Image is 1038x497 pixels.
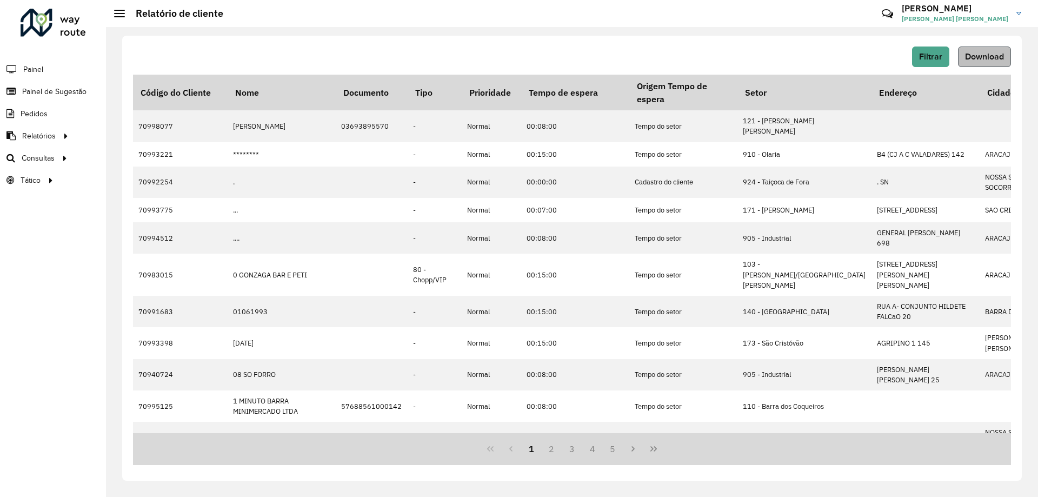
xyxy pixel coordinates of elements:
td: 70998077 [133,110,228,142]
td: - [408,198,462,222]
td: - [408,359,462,390]
td: 00:08:00 [521,222,629,254]
td: Tempo do setor [629,142,737,167]
td: Tempo do setor [629,296,737,327]
td: Normal [462,222,521,254]
td: . SN [871,167,980,198]
td: [STREET_ADDRESS] [871,198,980,222]
td: Normal [462,359,521,390]
th: Prioridade [462,75,521,110]
td: 70993775 [133,198,228,222]
th: Documento [336,75,408,110]
button: Filtrar [912,47,949,67]
span: Relatórios [22,130,56,142]
button: 1 [521,439,542,459]
td: 00:00:00 [521,167,629,198]
td: 70994447 [133,422,228,453]
td: Tempo do setor [629,198,737,222]
td: 103 - [PERSON_NAME]/[GEOGRAPHIC_DATA][PERSON_NAME] [737,254,871,296]
th: Código do Cliente [133,75,228,110]
td: .... [228,222,336,254]
td: 00:08:00 [521,110,629,142]
td: 923 - [GEOGRAPHIC_DATA] [737,422,871,453]
td: - [408,110,462,142]
span: Tático [21,175,41,186]
td: 57688561000142 [336,390,408,422]
td: 00:15:00 [521,254,629,296]
td: 00:08:00 [521,359,629,390]
td: - [408,222,462,254]
td: - [408,390,462,422]
td: Tempo do setor [629,422,737,453]
button: Last Page [643,439,664,459]
td: 140 - [GEOGRAPHIC_DATA] [737,296,871,327]
span: [PERSON_NAME] [PERSON_NAME] [902,14,1008,24]
th: Tipo [408,75,462,110]
td: Normal [462,167,521,198]
td: Tempo do setor [629,110,737,142]
td: 00:15:00 [521,327,629,359]
td: 70993398 [133,327,228,359]
td: Tempo do setor [629,359,737,390]
td: Normal [462,327,521,359]
td: - [408,327,462,359]
td: [PERSON_NAME] [PERSON_NAME] 25 [871,359,980,390]
span: Painel [23,64,43,75]
button: 5 [603,439,623,459]
button: Download [958,47,1011,67]
td: ... [228,198,336,222]
td: 00:08:00 [521,390,629,422]
th: Tempo de espera [521,75,629,110]
td: 70983015 [133,254,228,296]
td: 00:15:00 [521,142,629,167]
td: Normal [462,198,521,222]
span: Pedidos [21,108,48,120]
th: Origem Tempo de espera [629,75,737,110]
td: [DATE] [228,327,336,359]
td: Cadastro do cliente [629,167,737,198]
td: Tempo do setor [629,327,737,359]
button: 2 [541,439,562,459]
td: 173 - São Cristóvão [737,327,871,359]
td: - [408,296,462,327]
span: Filtrar [919,52,942,61]
td: 70995125 [133,390,228,422]
td: 70991683 [133,296,228,327]
td: Normal [462,296,521,327]
td: GENERAL [PERSON_NAME] 698 [871,222,980,254]
td: - [408,422,462,453]
td: Tempo do setor [629,254,737,296]
td: - [408,167,462,198]
td: 70940724 [133,359,228,390]
td: 08 SO FORRO [228,359,336,390]
td: 905 - Industrial [737,359,871,390]
td: 01061993 [228,296,336,327]
td: Normal [462,422,521,453]
td: [STREET_ADDRESS] [871,422,980,453]
td: 121 - [PERSON_NAME] [PERSON_NAME] [737,110,871,142]
td: . [228,167,336,198]
th: Nome [228,75,336,110]
td: Normal [462,390,521,422]
td: 171 - [PERSON_NAME] [737,198,871,222]
span: Download [965,52,1004,61]
td: - [408,142,462,167]
td: 80 - Chopp/VIP [408,254,462,296]
th: Setor [737,75,871,110]
button: 3 [562,439,582,459]
td: Normal [462,254,521,296]
td: 905 - Industrial [737,222,871,254]
th: Endereço [871,75,980,110]
td: Normal [462,142,521,167]
td: 70992254 [133,167,228,198]
td: Tempo do setor [629,222,737,254]
td: AGRIPINO 1 145 [871,327,980,359]
td: B4 (CJ A C VALADARES) 142 [871,142,980,167]
td: 100 POR ITA [228,422,336,453]
td: 0 GONZAGA BAR E PETI [228,254,336,296]
td: 110 - Barra dos Coqueiros [737,390,871,422]
td: [PERSON_NAME] [228,110,336,142]
td: RUA A- CONJUNTO HILDETE FALCaO 20 [871,296,980,327]
button: Next Page [623,439,643,459]
td: 00:08:00 [521,422,629,453]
